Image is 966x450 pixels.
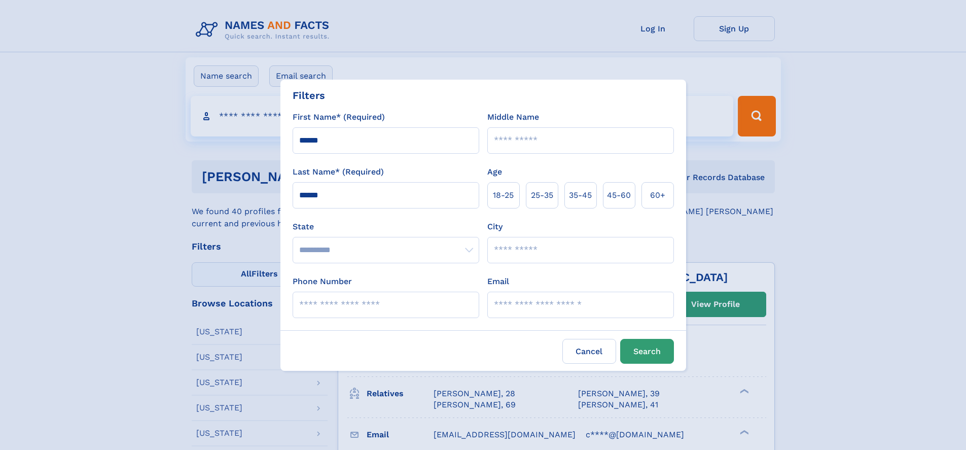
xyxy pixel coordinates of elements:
span: 60+ [650,189,665,201]
label: Age [487,166,502,178]
label: Middle Name [487,111,539,123]
label: Last Name* (Required) [293,166,384,178]
label: City [487,221,503,233]
label: Email [487,275,509,288]
span: 35‑45 [569,189,592,201]
div: Filters [293,88,325,103]
label: State [293,221,479,233]
label: First Name* (Required) [293,111,385,123]
label: Cancel [562,339,616,364]
span: 25‑35 [531,189,553,201]
span: 45‑60 [607,189,631,201]
label: Phone Number [293,275,352,288]
span: 18‑25 [493,189,514,201]
button: Search [620,339,674,364]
